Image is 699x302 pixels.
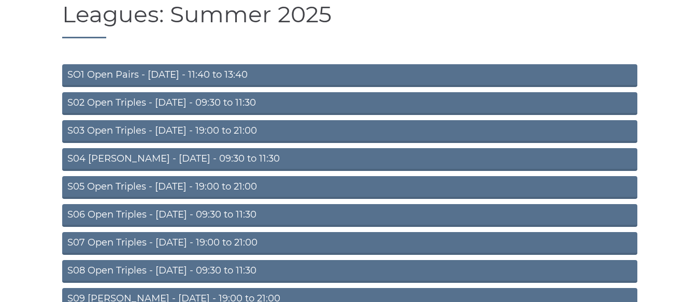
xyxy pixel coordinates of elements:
[62,92,637,115] a: S02 Open Triples - [DATE] - 09:30 to 11:30
[62,260,637,283] a: S08 Open Triples - [DATE] - 09:30 to 11:30
[62,148,637,171] a: S04 [PERSON_NAME] - [DATE] - 09:30 to 11:30
[62,120,637,143] a: S03 Open Triples - [DATE] - 19:00 to 21:00
[62,64,637,87] a: SO1 Open Pairs - [DATE] - 11:40 to 13:40
[62,204,637,227] a: S06 Open Triples - [DATE] - 09:30 to 11:30
[62,176,637,199] a: S05 Open Triples - [DATE] - 19:00 to 21:00
[62,2,637,38] h1: Leagues: Summer 2025
[62,232,637,255] a: S07 Open Triples - [DATE] - 19:00 to 21:00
